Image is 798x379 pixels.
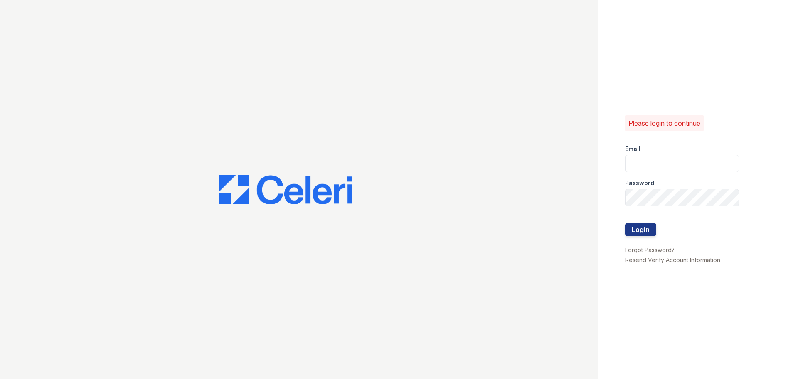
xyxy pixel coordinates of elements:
a: Forgot Password? [625,246,675,253]
a: Resend Verify Account Information [625,256,720,263]
button: Login [625,223,656,236]
label: Password [625,179,654,187]
p: Please login to continue [628,118,700,128]
label: Email [625,145,640,153]
img: CE_Logo_Blue-a8612792a0a2168367f1c8372b55b34899dd931a85d93a1a3d3e32e68fde9ad4.png [219,175,352,205]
